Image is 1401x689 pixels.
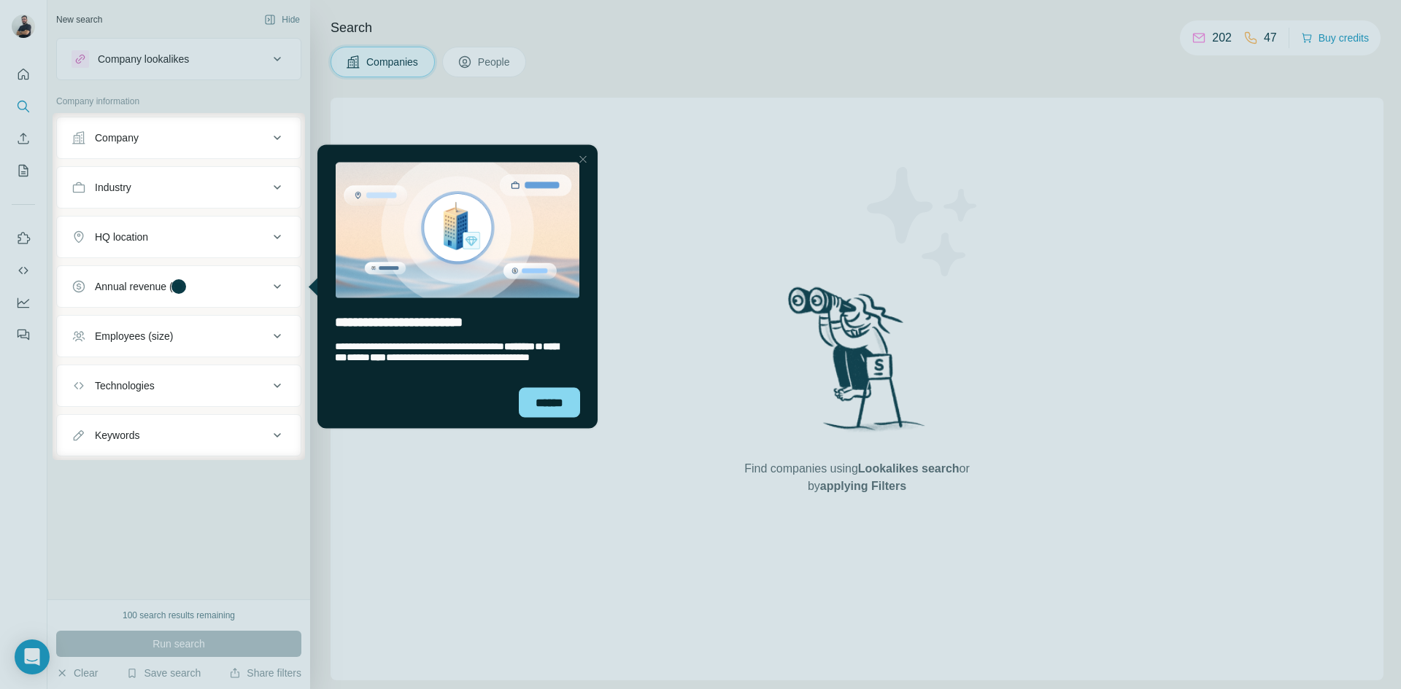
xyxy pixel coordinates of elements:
div: Annual revenue ($) [95,279,182,294]
button: Keywords [57,418,301,453]
div: Industry [95,180,131,195]
button: Annual revenue ($) [57,269,301,304]
button: Industry [57,170,301,205]
div: Technologies [95,378,155,393]
button: Technologies [57,368,301,403]
div: Company [95,131,139,145]
button: HQ location [57,219,301,254]
div: HQ location [95,230,148,244]
iframe: Tooltip [305,142,601,432]
div: Keywords [95,428,139,443]
button: Employees (size) [57,319,301,354]
button: Company [57,120,301,155]
div: Employees (size) [95,329,173,343]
